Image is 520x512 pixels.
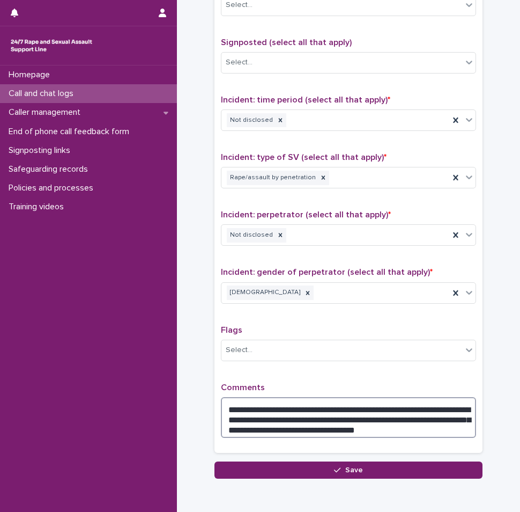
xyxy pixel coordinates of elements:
[345,466,363,474] span: Save
[227,171,317,185] div: Rape/assault by penetration
[227,113,274,128] div: Not disclosed
[4,70,58,80] p: Homepage
[221,210,391,219] span: Incident: perpetrator (select all that apply)
[4,145,79,156] p: Signposting links
[221,268,433,276] span: Incident: gender of perpetrator (select all that apply)
[227,228,274,243] div: Not disclosed
[221,153,387,162] span: Incident: type of SV (select all that apply)
[227,286,302,300] div: [DEMOGRAPHIC_DATA]
[221,383,265,392] span: Comments
[4,127,138,137] p: End of phone call feedback form
[4,202,72,212] p: Training videos
[4,164,96,174] p: Safeguarding records
[226,345,252,356] div: Select...
[4,183,102,193] p: Policies and processes
[221,326,242,334] span: Flags
[4,89,82,99] p: Call and chat logs
[226,57,252,68] div: Select...
[9,35,94,56] img: rhQMoQhaT3yELyF149Cw
[221,96,390,104] span: Incident: time period (select all that apply)
[214,462,482,479] button: Save
[4,107,89,118] p: Caller management
[221,38,352,47] span: Signposted (select all that apply)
